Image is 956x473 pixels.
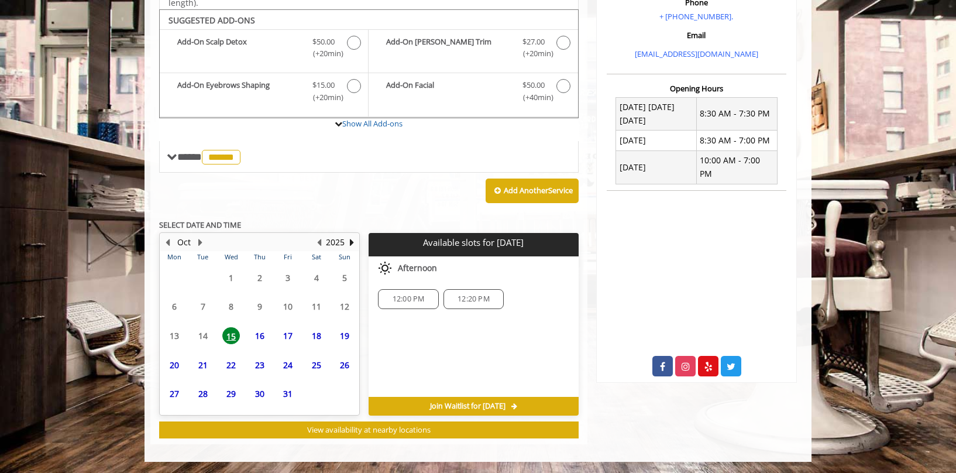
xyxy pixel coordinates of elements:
td: [DATE] [616,150,697,184]
th: Mon [160,251,188,263]
td: [DATE] [DATE] [DATE] [616,97,697,131]
span: 25 [308,357,325,373]
span: $15.00 [312,79,335,91]
span: 19 [336,327,353,344]
b: SELECT DATE AND TIME [159,220,241,230]
td: Select day20 [160,350,188,379]
span: 23 [251,357,269,373]
b: SUGGESTED ADD-ONS [168,15,255,26]
span: $50.00 [312,36,335,48]
span: 20 [166,357,183,373]
button: View availability at nearby locations [159,421,579,438]
span: 28 [194,385,212,402]
span: Join Waitlist for [DATE] [430,402,505,411]
span: (+20min ) [307,47,341,60]
th: Sat [302,251,330,263]
h3: Opening Hours [607,84,786,92]
button: Next Month [195,236,205,249]
span: 21 [194,357,212,373]
span: 16 [251,327,269,344]
span: 17 [279,327,297,344]
button: 2025 [326,236,345,249]
td: 10:00 AM - 7:00 PM [696,150,777,184]
td: 8:30 AM - 7:30 PM [696,97,777,131]
td: Select day21 [188,350,216,379]
td: Select day16 [245,321,273,351]
span: 29 [222,385,240,402]
span: 26 [336,357,353,373]
img: afternoon slots [378,261,392,275]
label: Add-On Eyebrows Shaping [166,79,362,107]
label: Add-On Beard Trim [374,36,572,63]
a: + [PHONE_NUMBER]. [659,11,733,22]
button: Oct [177,236,191,249]
p: Available slots for [DATE] [373,238,573,248]
th: Thu [245,251,273,263]
td: Select day26 [331,350,359,379]
th: Tue [188,251,216,263]
span: (+20min ) [516,47,551,60]
td: Select day17 [274,321,302,351]
b: Add-On [PERSON_NAME] Trim [386,36,510,60]
b: Add-On Facial [386,79,510,104]
button: Previous Month [163,236,172,249]
span: 31 [279,385,297,402]
td: Select day15 [217,321,245,351]
span: 30 [251,385,269,402]
td: Select day19 [331,321,359,351]
button: Next Year [347,236,356,249]
span: $50.00 [522,79,545,91]
label: Add-On Facial [374,79,572,107]
span: Afternoon [398,263,437,273]
td: Select day29 [217,379,245,409]
td: Select day25 [302,350,330,379]
span: 22 [222,357,240,373]
span: (+20min ) [307,91,341,104]
button: Previous Year [314,236,324,249]
td: Select day31 [274,379,302,409]
div: 12:20 PM [443,289,504,309]
span: 12:20 PM [458,294,490,304]
b: Add Another Service [504,185,573,196]
b: Add-On Scalp Detox [177,36,301,60]
span: $27.00 [522,36,545,48]
button: Add AnotherService [486,179,579,203]
span: 15 [222,327,240,344]
span: (+40min ) [516,91,551,104]
th: Sun [331,251,359,263]
td: Select day30 [245,379,273,409]
td: Select day24 [274,350,302,379]
th: Fri [274,251,302,263]
td: [DATE] [616,131,697,150]
td: Select day28 [188,379,216,409]
div: The Made Man Haircut Add-onS [159,9,579,118]
div: 12:00 PM [378,289,438,309]
b: Add-On Eyebrows Shaping [177,79,301,104]
span: 12:00 PM [393,294,425,304]
td: 8:30 AM - 7:00 PM [696,131,777,150]
span: 18 [308,327,325,344]
td: Select day18 [302,321,330,351]
span: 24 [279,357,297,373]
span: View availability at nearby locations [307,424,431,435]
label: Add-On Scalp Detox [166,36,362,63]
span: 27 [166,385,183,402]
td: Select day23 [245,350,273,379]
th: Wed [217,251,245,263]
h3: Email [610,31,783,39]
td: Select day22 [217,350,245,379]
a: Show All Add-ons [342,118,403,129]
a: [EMAIL_ADDRESS][DOMAIN_NAME] [635,49,758,59]
td: Select day27 [160,379,188,409]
